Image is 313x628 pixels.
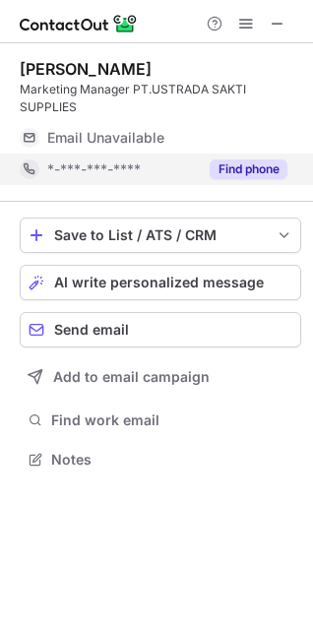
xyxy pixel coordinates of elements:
button: save-profile-one-click [20,218,301,253]
img: ContactOut v5.3.10 [20,12,138,35]
span: AI write personalized message [54,275,264,290]
button: Find work email [20,407,301,434]
span: Email Unavailable [47,129,164,147]
span: Notes [51,451,293,469]
span: Send email [54,322,129,338]
div: [PERSON_NAME] [20,59,152,79]
button: Reveal Button [210,159,287,179]
button: AI write personalized message [20,265,301,300]
span: Add to email campaign [53,369,210,385]
button: Notes [20,446,301,473]
button: Send email [20,312,301,347]
div: Save to List / ATS / CRM [54,227,267,243]
span: Find work email [51,411,293,429]
button: Add to email campaign [20,359,301,395]
div: Marketing Manager PT.USTRADA SAKTI SUPPLIES [20,81,301,116]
